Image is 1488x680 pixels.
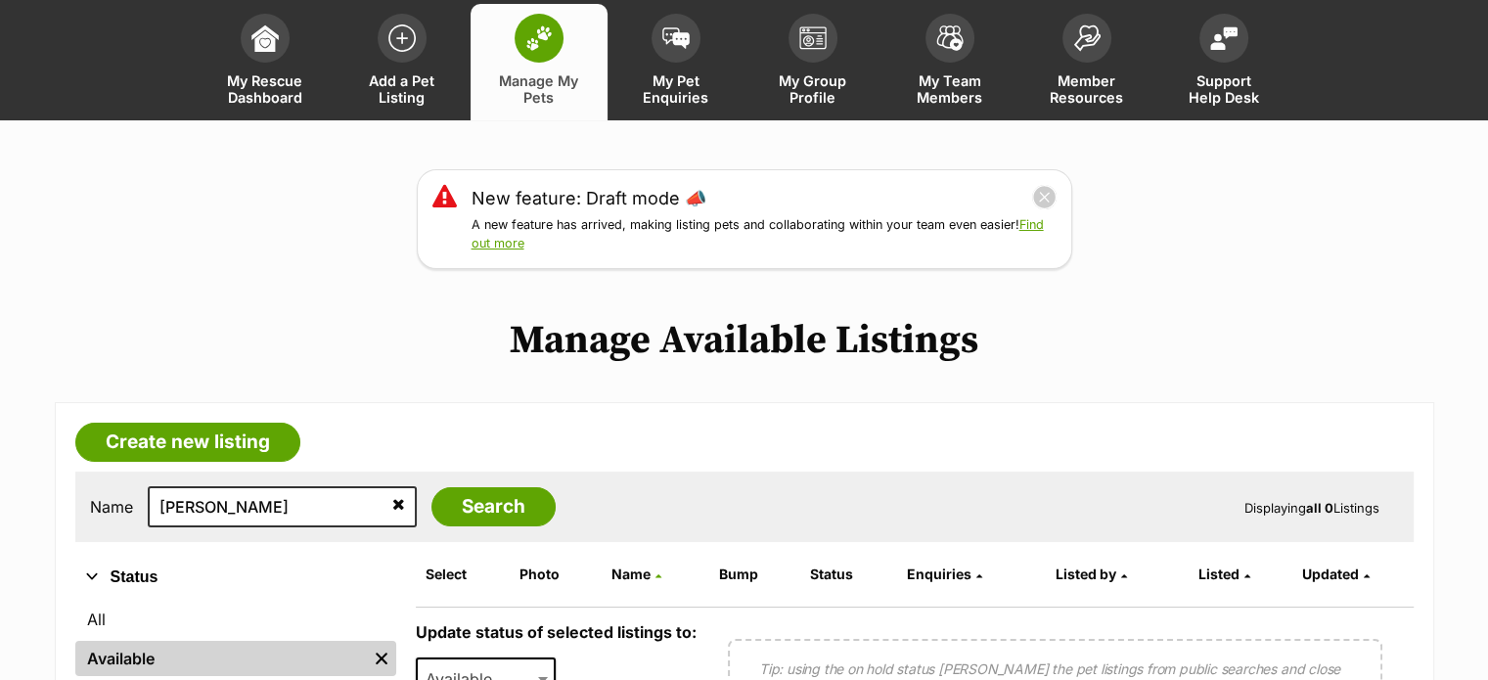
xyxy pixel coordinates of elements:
[358,72,446,106] span: Add a Pet Listing
[1244,500,1379,516] span: Displaying Listings
[799,26,827,50] img: group-profile-icon-3fa3cf56718a62981997c0bc7e787c4b2cf8bcc04b72c1350f741eb67cf2f40e.svg
[1043,72,1131,106] span: Member Resources
[769,72,857,106] span: My Group Profile
[611,566,661,582] a: Name
[608,4,744,120] a: My Pet Enquiries
[431,487,556,526] input: Search
[907,566,971,582] span: translation missing: en.admin.listings.index.attributes.enquiries
[251,24,279,52] img: dashboard-icon-eb2f2d2d3e046f16d808141f083e7271f6b2e854fb5c12c21221c1fb7104beca.svg
[197,4,334,120] a: My Rescue Dashboard
[525,25,553,51] img: manage-my-pets-icon-02211641906a0b7f246fdf0571729dbe1e7629f14944591b6c1af311fb30b64b.svg
[1073,24,1101,51] img: member-resources-icon-8e73f808a243e03378d46382f2149f9095a855e16c252ad45f914b54edf8863c.svg
[1018,4,1155,120] a: Member Resources
[221,72,309,106] span: My Rescue Dashboard
[1306,500,1333,516] strong: all 0
[611,566,651,582] span: Name
[1198,566,1240,582] span: Listed
[472,217,1044,250] a: Find out more
[936,25,964,51] img: team-members-icon-5396bd8760b3fe7c0b43da4ab00e1e3bb1a5d9ba89233759b79545d2d3fc5d0d.svg
[662,27,690,49] img: pet-enquiries-icon-7e3ad2cf08bfb03b45e93fb7055b45f3efa6380592205ae92323e6603595dc1f.svg
[1198,566,1250,582] a: Listed
[1155,4,1292,120] a: Support Help Desk
[1180,72,1268,106] span: Support Help Desk
[75,641,367,676] a: Available
[367,641,396,676] a: Remove filter
[906,72,994,106] span: My Team Members
[90,498,133,516] label: Name
[334,4,471,120] a: Add a Pet Listing
[75,565,396,590] button: Status
[711,559,800,590] th: Bump
[512,559,602,590] th: Photo
[472,185,706,211] a: New feature: Draft mode 📣
[495,72,583,106] span: Manage My Pets
[1302,566,1370,582] a: Updated
[1056,566,1116,582] span: Listed by
[907,566,982,582] a: Enquiries
[1032,185,1057,209] button: close
[632,72,720,106] span: My Pet Enquiries
[472,216,1057,253] p: A new feature has arrived, making listing pets and collaborating within your team even easier!
[471,4,608,120] a: Manage My Pets
[75,423,300,462] a: Create new listing
[1056,566,1127,582] a: Listed by
[1210,26,1238,50] img: help-desk-icon-fdf02630f3aa405de69fd3d07c3f3aa587a6932b1a1747fa1d2bba05be0121f9.svg
[418,559,510,590] th: Select
[416,622,697,642] label: Update status of selected listings to:
[744,4,881,120] a: My Group Profile
[388,24,416,52] img: add-pet-listing-icon-0afa8454b4691262ce3f59096e99ab1cd57d4a30225e0717b998d2c9b9846f56.svg
[881,4,1018,120] a: My Team Members
[75,602,396,637] a: All
[1302,566,1359,582] span: Updated
[802,559,897,590] th: Status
